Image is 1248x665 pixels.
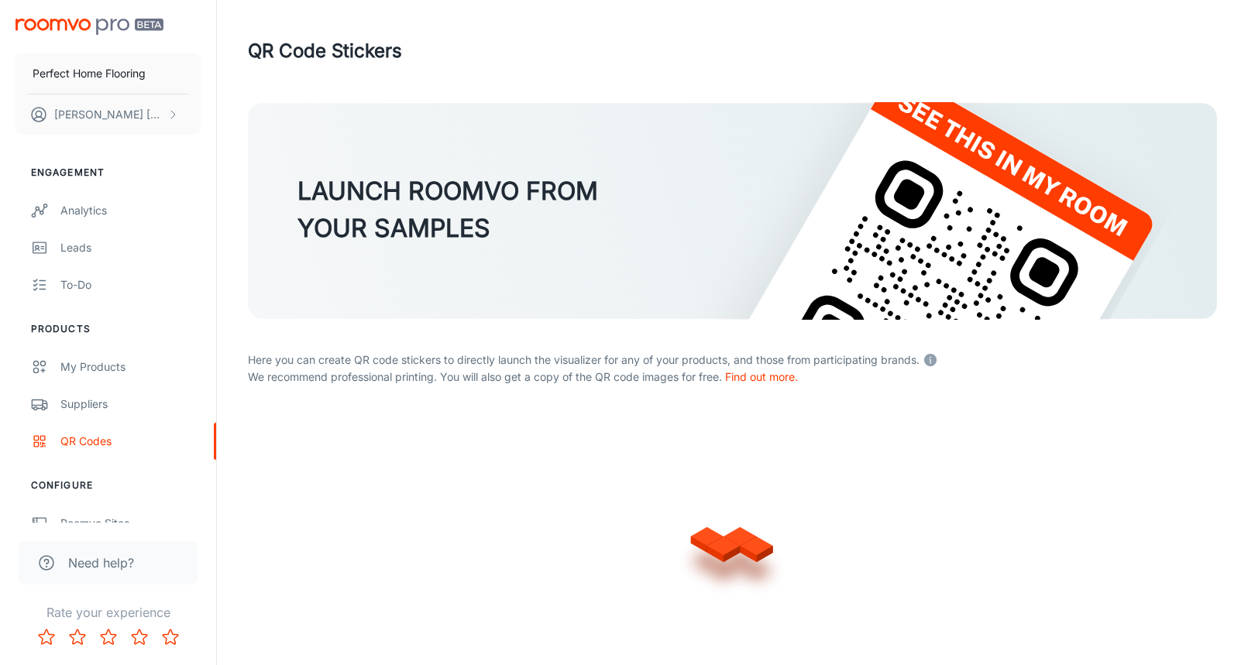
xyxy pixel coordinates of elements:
p: [PERSON_NAME] [PERSON_NAME] [54,106,163,123]
div: My Products [60,358,201,375]
h1: QR Code Stickers [248,37,402,65]
button: Rate 5 star [155,622,186,653]
span: Need help? [68,554,134,572]
button: Rate 3 star [93,622,124,653]
div: Leads [60,239,201,256]
button: [PERSON_NAME] [PERSON_NAME] [15,94,201,135]
p: We recommend professional printing. You will also get a copy of the QR code images for free. [248,368,1217,386]
div: To-do [60,276,201,293]
button: Rate 1 star [31,622,62,653]
h3: LAUNCH ROOMVO FROM YOUR SAMPLES [297,173,598,247]
p: Perfect Home Flooring [33,65,146,82]
p: Rate your experience [12,603,204,622]
div: Suppliers [60,396,201,413]
button: Perfect Home Flooring [15,53,201,94]
p: Here you can create QR code stickers to directly launch the visualizer for any of your products, ... [248,348,1217,368]
img: Roomvo PRO Beta [15,19,163,35]
div: Roomvo Sites [60,515,201,532]
button: Rate 4 star [124,622,155,653]
a: Find out more. [725,370,798,383]
div: Analytics [60,202,201,219]
div: QR Codes [60,433,201,450]
button: Rate 2 star [62,622,93,653]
